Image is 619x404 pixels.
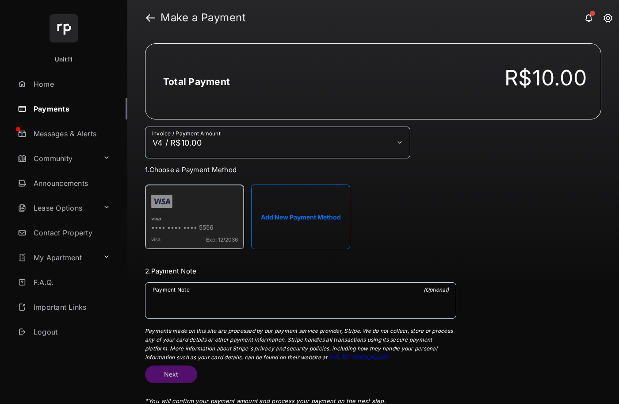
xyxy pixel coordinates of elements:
a: [URL][DOMAIN_NAME] [329,354,388,361]
a: Lease Options [14,197,99,219]
h3: 1. Choose a Payment Method [145,165,456,174]
div: visa•••• •••• •••• 5556visaExp: 12/2036 [145,185,244,249]
div: R$10.00 [504,65,587,91]
a: Important Links [14,296,114,318]
span: Payments made on this site are processed by our payment service provider, Stripe. We do not colle... [145,327,453,361]
strong: Make a Payment [160,12,246,23]
a: Payments [14,98,127,119]
button: Next [145,366,197,383]
a: Messages & Alerts [14,123,127,144]
h3: 2. Payment Note [145,267,456,275]
button: Add New Payment Method [251,185,350,249]
div: •••• •••• •••• 5556 [151,223,238,233]
span: visa [151,236,160,243]
h2: Total Payment [163,76,230,87]
a: Logout [14,321,127,342]
a: Contact Property [14,222,127,243]
a: F.A.Q. [14,272,127,293]
p: Unit11 [55,55,73,64]
a: Announcements [14,173,127,194]
img: svg+xml;base64,PHN2ZyB4bWxucz0iaHR0cDovL3d3dy53My5vcmcvMjAwMC9zdmciIHdpZHRoPSI2NCIgaGVpZ2h0PSI2NC... [50,14,78,42]
div: visa [151,215,238,223]
a: My Apartment [14,247,99,268]
a: Home [14,73,127,95]
span: Exp: 12/2036 [206,236,238,243]
a: Community [14,148,99,169]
